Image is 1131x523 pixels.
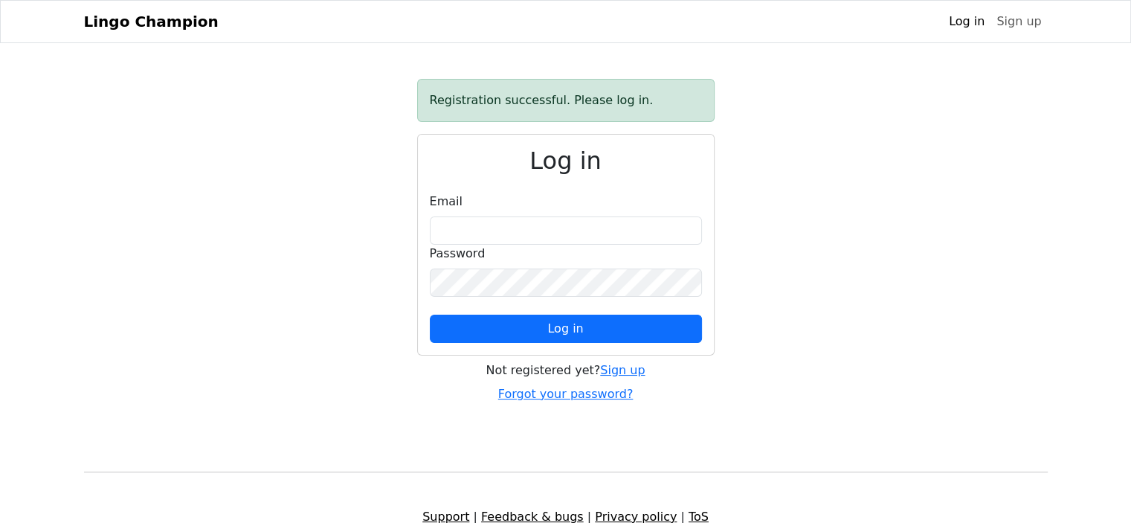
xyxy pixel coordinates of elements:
a: Lingo Champion [84,7,219,36]
span: Log in [547,321,583,336]
a: Forgot your password? [498,387,634,401]
a: Sign up [600,363,645,377]
h2: Log in [430,147,702,175]
label: Password [430,245,486,263]
a: Sign up [990,7,1047,36]
div: Registration successful. Please log in. [417,79,715,122]
button: Log in [430,315,702,343]
label: Email [430,193,463,211]
a: Log in [943,7,990,36]
div: Not registered yet? [417,362,715,379]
